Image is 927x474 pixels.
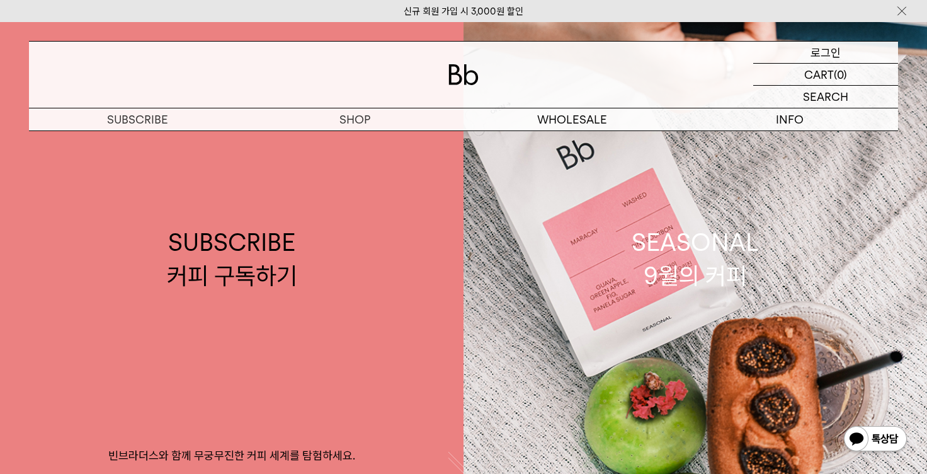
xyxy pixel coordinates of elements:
p: INFO [681,108,898,130]
img: 카카오톡 채널 1:1 채팅 버튼 [843,425,908,455]
div: SUBSCRIBE 커피 구독하기 [167,226,297,292]
a: SHOP [246,108,463,130]
a: 로그인 [753,42,898,64]
p: SEARCH [803,86,848,108]
a: 신규 회원 가입 시 3,000원 할인 [404,6,523,17]
div: SEASONAL 9월의 커피 [632,226,759,292]
p: CART [804,64,834,85]
p: (0) [834,64,847,85]
img: 로고 [448,64,479,85]
p: WHOLESALE [463,108,681,130]
p: 로그인 [810,42,841,63]
a: SUBSCRIBE [29,108,246,130]
a: CART (0) [753,64,898,86]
